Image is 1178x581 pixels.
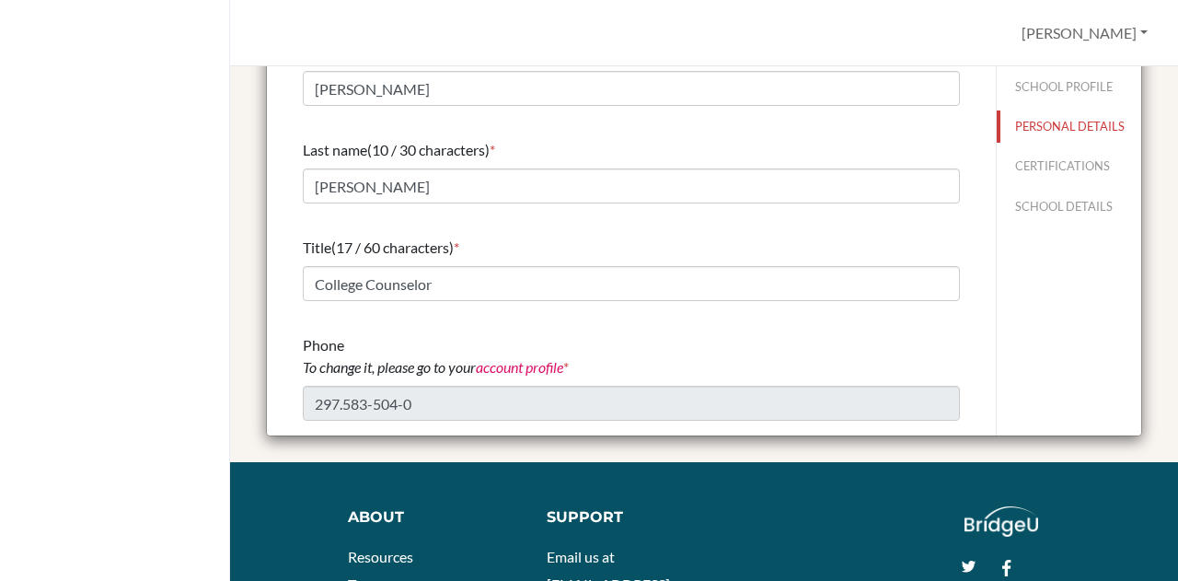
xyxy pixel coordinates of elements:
a: account profile [476,358,563,376]
button: SCHOOL DETAILS [997,191,1141,223]
a: Resources [348,548,413,565]
button: [PERSON_NAME] [1013,16,1156,51]
button: PERSONAL DETAILS [997,110,1141,143]
button: SCHOOL PROFILE [997,71,1141,103]
div: About [348,506,505,529]
span: (17 / 60 characters) [331,238,454,256]
span: Last name [303,141,367,158]
i: To change it, please go to your [303,358,563,376]
span: Phone [303,336,563,376]
span: Title [303,238,331,256]
span: (10 / 30 characters) [367,141,490,158]
button: CERTIFICATIONS [997,150,1141,182]
div: Support [547,506,687,529]
img: logo_white@2x-f4f0deed5e89b7ecb1c2cc34c3e3d731f90f0f143d5ea2071677605dd97b5244.png [964,506,1039,537]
